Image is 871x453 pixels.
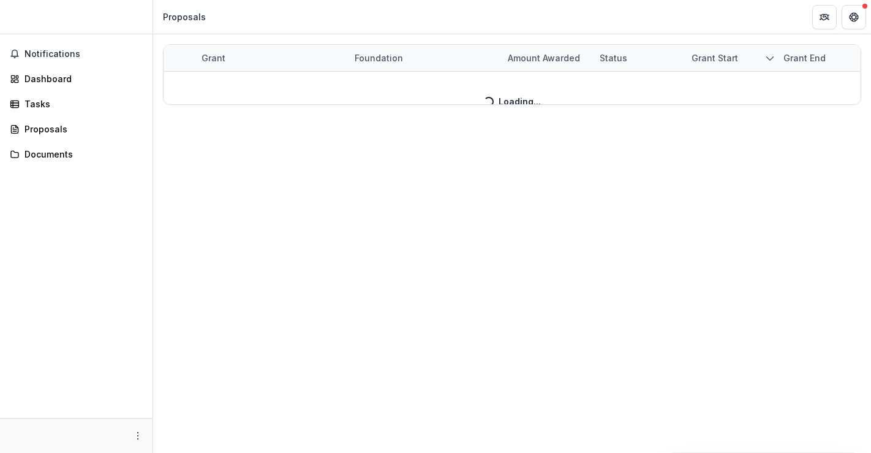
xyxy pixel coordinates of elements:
[25,72,138,85] div: Dashboard
[25,148,138,161] div: Documents
[5,94,148,114] a: Tasks
[163,10,206,23] div: Proposals
[158,8,211,26] nav: breadcrumb
[5,144,148,164] a: Documents
[25,97,138,110] div: Tasks
[812,5,837,29] button: Partners
[25,123,138,135] div: Proposals
[5,119,148,139] a: Proposals
[25,49,143,59] span: Notifications
[842,5,866,29] button: Get Help
[130,428,145,443] button: More
[5,69,148,89] a: Dashboard
[5,44,148,64] button: Notifications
